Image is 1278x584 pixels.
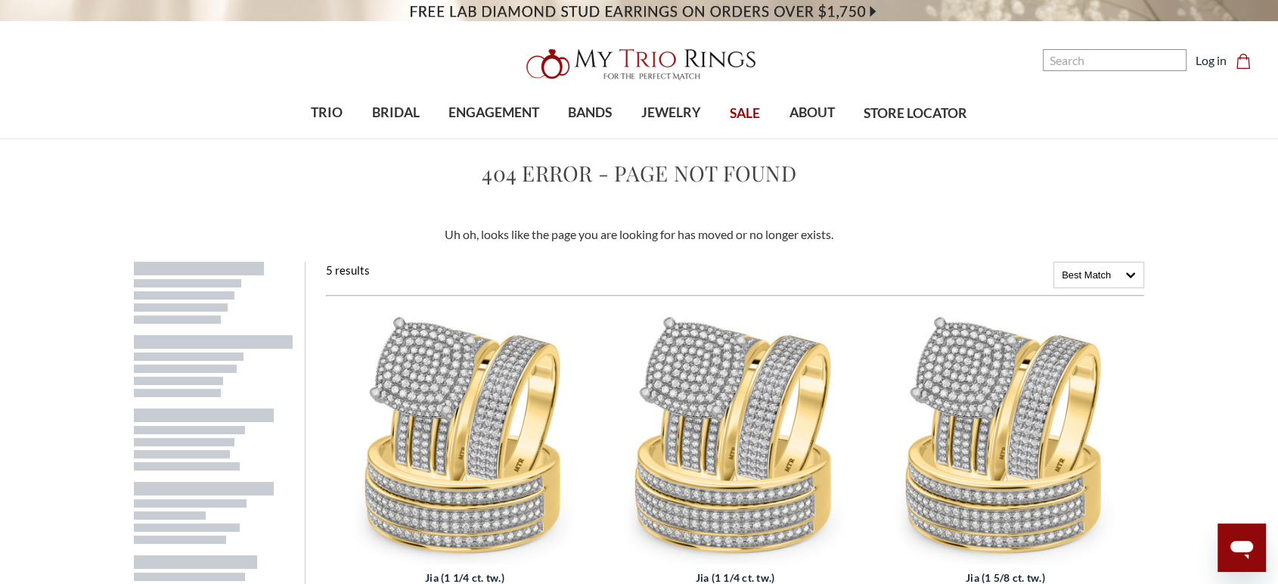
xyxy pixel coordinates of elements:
[774,89,848,138] a: ABOUT
[296,89,357,138] a: TRIO
[804,138,819,139] button: submenu toggle
[486,138,501,139] button: submenu toggle
[357,89,433,138] a: BRIDAL
[113,157,1165,189] h1: 404 Error - Page not found
[582,138,597,139] button: submenu toggle
[849,89,982,138] a: STORE LOCATOR
[1218,523,1266,572] iframe: Button to launch messaging window
[864,104,967,123] span: STORE LOCATOR
[372,103,420,123] span: BRIDAL
[518,40,760,89] img: My Trio Rings
[371,40,907,89] a: My Trio Rings
[641,103,701,123] span: JEWELRY
[789,103,834,123] span: ABOUT
[627,89,715,138] a: JEWELRY
[113,225,1165,244] p: Uh oh, looks like the page you are looking for has moved or no longer exists.
[663,138,678,139] button: submenu toggle
[1043,49,1186,71] input: Search and use arrows or TAB to navigate results
[388,138,403,139] button: submenu toggle
[568,103,612,123] span: BANDS
[311,103,343,123] span: TRIO
[715,89,774,138] a: SALE
[554,89,626,138] a: BANDS
[1236,51,1260,70] a: Cart with 0 items
[434,89,554,138] a: ENGAGEMENT
[448,103,539,123] span: ENGAGEMENT
[1236,54,1251,69] svg: cart.cart_preview
[730,104,760,123] span: SALE
[319,138,334,139] button: submenu toggle
[1196,51,1227,70] a: Log in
